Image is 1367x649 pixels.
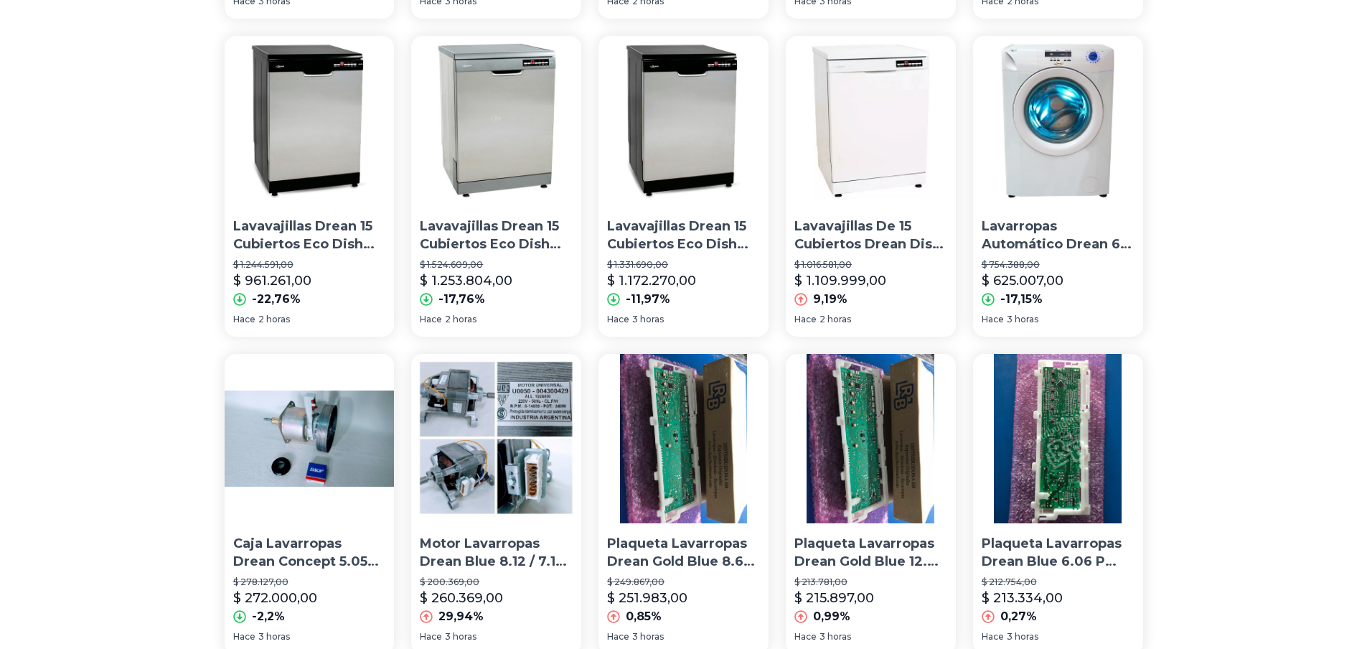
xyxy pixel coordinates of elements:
[1007,314,1038,325] span: 3 horas
[438,291,485,308] p: -17,76%
[411,36,581,336] a: Lavavajillas Drean 15 Cubiertos Eco Dish Inox Lava PlatosLavavajillas Drean 15 Cubiertos Eco Dish...
[632,314,664,325] span: 3 horas
[445,314,476,325] span: 2 horas
[225,36,395,336] a: Lavavajillas Drean 15 Cubiertos Eco Dish 15.2 Dnx Inox NegroLavavajillas Drean 15 Cubiertos Eco D...
[445,631,476,643] span: 3 horas
[233,314,255,325] span: Hace
[258,314,290,325] span: 2 horas
[794,259,947,271] p: $ 1.016.581,00
[598,36,769,336] a: Lavavajillas Drean 15 Cubiertos Eco Dish 15.2dtnx Inox NegroLavavajillas Drean 15 Cubiertos Eco D...
[225,354,395,524] img: Caja Lavarropas Drean Concept 5.05 Eje Largo + Rod. + Reten
[982,588,1063,608] p: $ 213.334,00
[1007,631,1038,643] span: 3 horas
[973,36,1143,206] img: Lavarropas Automático Drean 6 Kg Next 6.06 Blanco Energia A
[233,535,386,571] p: Caja Lavarropas Drean Concept 5.05 Eje Largo + Rod. + Reten
[982,631,1004,643] span: Hace
[1000,608,1037,625] p: 0,27%
[252,291,301,308] p: -22,76%
[252,608,285,625] p: -2,2%
[626,608,662,625] p: 0,85%
[420,588,503,608] p: $ 260.369,00
[794,218,947,253] p: Lavavajillas De 15 Cubiertos Drean Dish 15.2 Dtb [PERSON_NAME]
[982,271,1063,291] p: $ 625.007,00
[813,608,850,625] p: 0,99%
[973,36,1143,336] a: Lavarropas Automático Drean 6 Kg Next 6.06 Blanco Energia ALavarropas Automático Drean 6 Kg Next ...
[225,36,395,206] img: Lavavajillas Drean 15 Cubiertos Eco Dish 15.2 Dnx Inox Negro
[982,535,1135,571] p: Plaqueta Lavarropas Drean Blue 6.06 P 6.06 G Original
[607,535,760,571] p: Plaqueta Lavarropas Drean Gold Blue 8.6 Original
[786,354,956,524] img: Plaqueta Lavarropas Drean Gold Blue 12.8 Original
[607,588,687,608] p: $ 251.983,00
[258,631,290,643] span: 3 horas
[794,314,817,325] span: Hace
[786,36,956,336] a: Lavavajillas De 15 Cubiertos Drean Dish 15.2 Dtb BlancoLavavajillas De 15 Cubiertos Drean Dish 15...
[420,218,573,253] p: Lavavajillas Drean 15 Cubiertos Eco Dish Inox Lava Platos
[598,354,769,524] img: Plaqueta Lavarropas Drean Gold Blue 8.6 Original
[233,271,311,291] p: $ 961.261,00
[233,218,386,253] p: Lavavajillas Drean 15 Cubiertos Eco Dish 15.2 Dnx Inox Negro
[794,271,886,291] p: $ 1.109.999,00
[1000,291,1043,308] p: -17,15%
[420,314,442,325] span: Hace
[607,259,760,271] p: $ 1.331.690,00
[819,314,851,325] span: 2 horas
[794,588,874,608] p: $ 215.897,00
[982,259,1135,271] p: $ 754.388,00
[607,576,760,588] p: $ 249.867,00
[233,631,255,643] span: Hace
[982,576,1135,588] p: $ 212.754,00
[420,259,573,271] p: $ 1.524.609,00
[626,291,670,308] p: -11,97%
[411,36,581,206] img: Lavavajillas Drean 15 Cubiertos Eco Dish Inox Lava Platos
[813,291,847,308] p: 9,19%
[794,535,947,571] p: Plaqueta Lavarropas Drean Gold Blue 12.8 Original
[233,588,317,608] p: $ 272.000,00
[420,631,442,643] span: Hace
[973,354,1143,524] img: Plaqueta Lavarropas Drean Blue 6.06 P 6.06 G Original
[819,631,851,643] span: 3 horas
[632,631,664,643] span: 3 horas
[411,354,581,524] img: Motor Lavarropas Drean Blue 8.12 / 7.10 / 6.08 Original
[438,608,484,625] p: 29,94%
[607,218,760,253] p: Lavavajillas Drean 15 Cubiertos Eco Dish 15.2dtnx Inox Negro
[607,271,696,291] p: $ 1.172.270,00
[607,631,629,643] span: Hace
[794,631,817,643] span: Hace
[420,271,512,291] p: $ 1.253.804,00
[982,218,1135,253] p: Lavarropas Automático Drean 6 Kg Next 6.06 [PERSON_NAME] Energia A
[786,36,956,206] img: Lavavajillas De 15 Cubiertos Drean Dish 15.2 Dtb Blanco
[607,314,629,325] span: Hace
[982,314,1004,325] span: Hace
[233,259,386,271] p: $ 1.244.591,00
[233,576,386,588] p: $ 278.127,00
[794,576,947,588] p: $ 213.781,00
[420,576,573,588] p: $ 200.369,00
[598,36,769,206] img: Lavavajillas Drean 15 Cubiertos Eco Dish 15.2dtnx Inox Negro
[420,535,573,571] p: Motor Lavarropas Drean Blue 8.12 / 7.10 / 6.08 Original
